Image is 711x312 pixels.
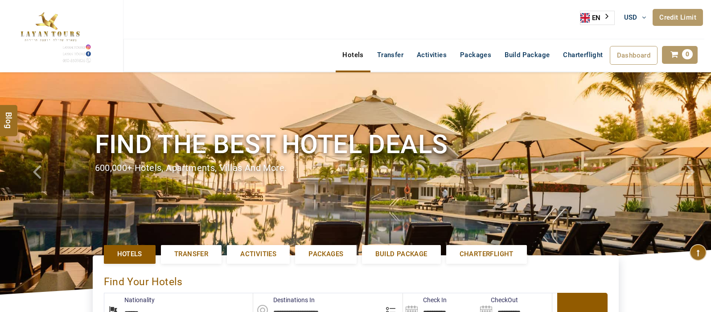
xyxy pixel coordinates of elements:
span: 0 [682,49,693,59]
a: 0 [662,46,698,64]
a: Hotels [104,245,156,263]
a: Build Package [362,245,440,263]
h1: Find the best hotel deals [95,128,616,161]
a: Packages [453,46,498,64]
span: Transfer [174,250,208,259]
span: Build Package [375,250,427,259]
a: Charterflight [556,46,609,64]
span: Charterflight [563,51,603,59]
div: Language [580,11,615,25]
label: CheckOut [477,295,518,304]
a: Build Package [498,46,556,64]
span: Activities [240,250,276,259]
a: EN [580,11,614,25]
aside: Language selected: English [580,11,615,25]
a: Credit Limit [653,9,703,26]
a: Hotels [336,46,370,64]
a: Packages [295,245,357,263]
div: 600,000+ hotels, apartments, villas and more. [95,162,616,175]
span: Charterflight [460,250,514,259]
span: Blog [3,112,15,119]
label: Destinations In [253,295,315,304]
div: Find Your Hotels [104,266,608,293]
a: Transfer [161,245,222,263]
a: Charterflight [446,245,527,263]
span: Dashboard [617,51,651,59]
span: Packages [308,250,343,259]
label: Nationality [104,295,155,304]
img: The Royal Line Holidays [7,4,93,64]
a: Activities [410,46,453,64]
label: Check In [403,295,447,304]
span: Hotels [117,250,142,259]
a: Activities [227,245,290,263]
span: USD [624,13,637,21]
a: Transfer [370,46,410,64]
